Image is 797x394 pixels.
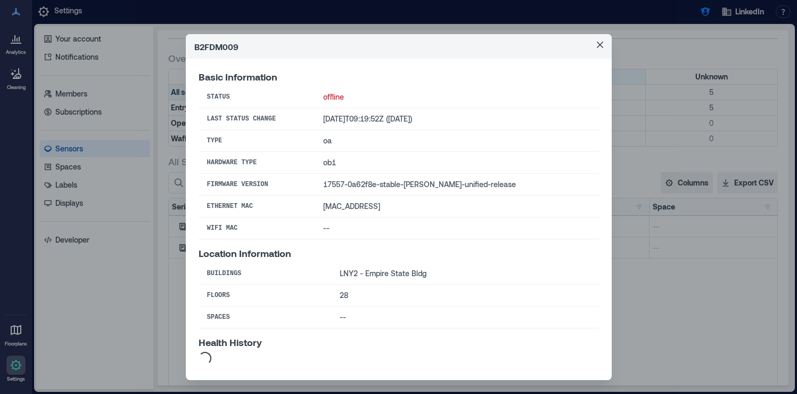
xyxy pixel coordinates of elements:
[199,307,331,328] th: Spaces
[331,285,599,307] td: 28
[199,285,331,307] th: Floors
[199,196,315,218] th: Ethernet MAC
[199,248,599,259] p: Location Information
[315,152,598,174] td: ob1
[331,307,599,328] td: --
[315,130,598,152] td: oa
[315,174,598,196] td: 17557-0a62f8e-stable-[PERSON_NAME]-unified-release
[186,34,612,59] header: B2FDM009
[315,108,598,130] td: [DATE]T09:19:52Z ([DATE])
[591,36,609,53] button: Close
[315,218,598,239] td: --
[199,130,315,152] th: Type
[199,263,331,285] th: Buildings
[199,337,599,348] p: Health History
[199,152,315,174] th: Hardware Type
[199,218,315,239] th: WiFi MAC
[199,174,315,196] th: Firmware Version
[331,263,599,285] td: LNY2 - Empire State Bldg
[199,71,599,82] p: Basic Information
[315,196,598,218] td: [MAC_ADDRESS]
[315,86,598,108] td: offline
[199,108,315,130] th: Last Status Change
[199,86,315,108] th: Status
